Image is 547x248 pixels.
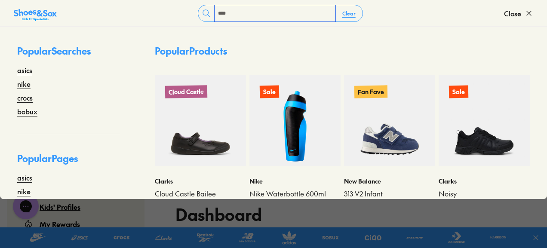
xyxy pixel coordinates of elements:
a: nike [17,79,31,89]
a: Shoes &amp; Sox [14,6,57,20]
a: 313 V2 Infant [344,189,435,199]
a: Sale [249,75,341,166]
p: Clarks [155,177,246,186]
a: Sale [439,75,530,166]
a: nike [17,186,31,196]
a: Noisy [439,189,530,199]
button: Clear [335,6,363,21]
p: Nike [249,177,341,186]
h1: Dashboard [175,202,262,227]
p: Fan Fave [354,85,387,98]
a: asics [17,65,32,75]
div: Kids' Profiles [40,202,80,212]
a: Cloud Castle [155,75,246,166]
div: My Rewards [40,219,80,229]
a: Nike Waterbottle 600ml [249,189,341,199]
img: SNS_Logo_Responsive.svg [14,8,57,22]
a: Kids' Profiles [24,202,127,212]
p: Sale [449,86,468,98]
a: crocs [17,92,33,103]
span: Close [504,8,521,18]
iframe: Gorgias live chat messenger [9,190,43,222]
a: Fan Fave [344,75,435,166]
p: New Balance [344,177,435,186]
a: bobux [17,106,37,116]
p: Popular Pages [17,151,120,172]
a: asics [17,172,32,183]
p: Clarks [439,177,530,186]
button: Close [504,4,533,23]
a: Cloud Castle Bailee [155,189,246,199]
p: Popular Searches [17,44,120,65]
a: My Rewards [24,219,127,229]
p: Popular Products [155,44,227,58]
p: Cloud Castle [165,85,207,98]
p: Sale [260,86,279,98]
